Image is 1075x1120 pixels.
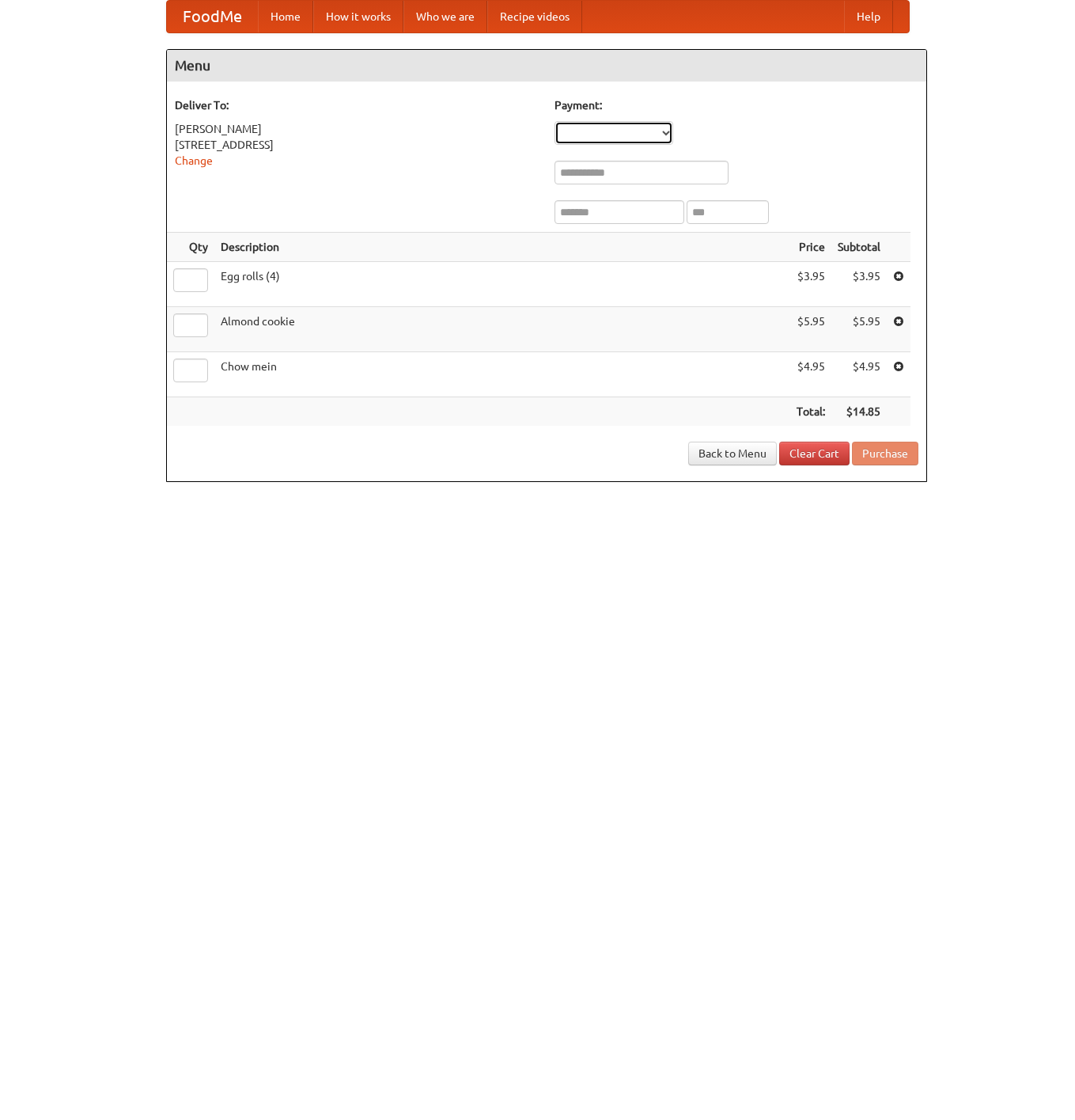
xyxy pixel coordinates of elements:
h5: Payment: [555,97,918,113]
a: Recipe videos [487,1,582,32]
td: $3.95 [831,262,887,307]
a: Who we are [403,1,487,32]
a: Change [175,154,213,167]
a: Home [258,1,313,32]
td: $4.95 [831,352,887,397]
div: [PERSON_NAME] [175,121,539,137]
td: Egg rolls (4) [214,262,790,307]
a: How it works [313,1,403,32]
td: Almond cookie [214,307,790,352]
td: $3.95 [790,262,831,307]
td: $5.95 [831,307,887,352]
td: $4.95 [790,352,831,397]
th: $14.85 [831,397,887,427]
th: Price [790,233,831,262]
a: Clear Cart [779,442,850,465]
a: FoodMe [167,1,258,32]
th: Subtotal [831,233,887,262]
th: Total: [790,397,831,427]
th: Qty [167,233,214,262]
a: Help [844,1,893,32]
button: Purchase [852,442,918,465]
th: Description [214,233,790,262]
a: Back to Menu [688,442,777,465]
div: [STREET_ADDRESS] [175,137,539,153]
h5: Deliver To: [175,97,539,113]
h4: Menu [167,50,926,82]
td: Chow mein [214,352,790,397]
td: $5.95 [790,307,831,352]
